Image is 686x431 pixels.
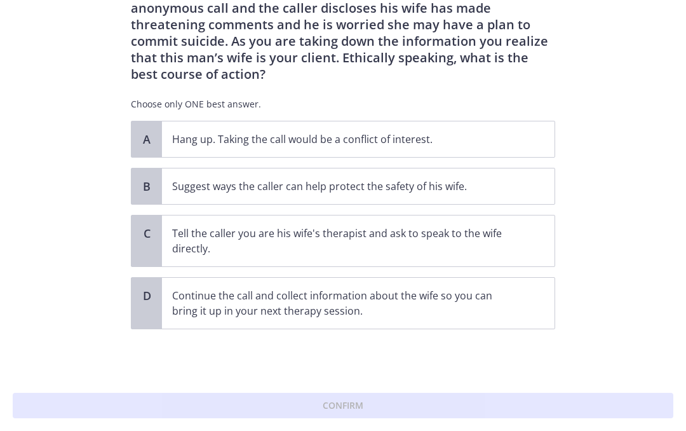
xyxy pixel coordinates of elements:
[139,132,154,147] span: A
[139,226,154,241] span: C
[139,288,154,303] span: D
[172,132,519,147] p: Hang up. Taking the call would be a conflict of interest.
[13,393,673,418] button: Confirm
[131,98,555,111] p: Choose only ONE best answer.
[172,226,519,256] p: Tell the caller you are his wife's therapist and ask to speak to the wife directly.
[172,288,519,318] p: Continue the call and collect information about the wife so you can bring it up in your next ther...
[172,179,519,194] p: Suggest ways the caller can help protect the safety of his wife.
[139,179,154,194] span: B
[323,398,363,413] span: Confirm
